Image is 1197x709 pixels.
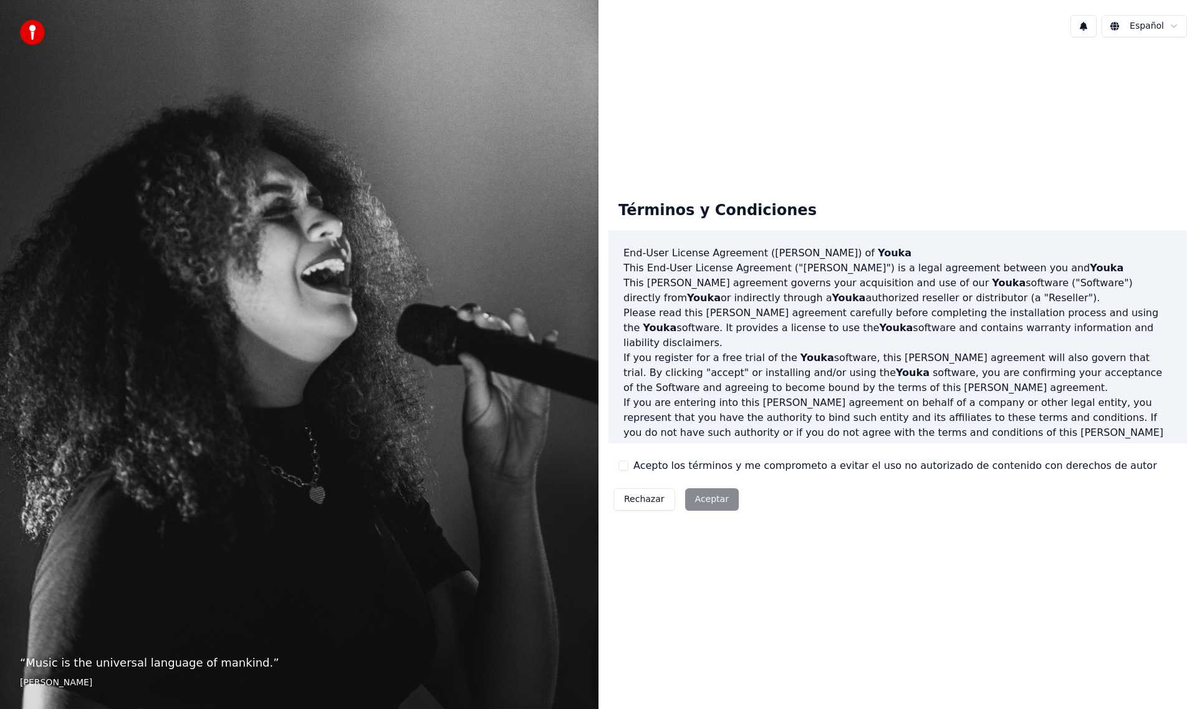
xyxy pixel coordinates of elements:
[643,322,676,334] span: Youka
[608,191,827,231] div: Términos y Condiciones
[623,261,1172,276] p: This End-User License Agreement ("[PERSON_NAME]") is a legal agreement between you and
[623,276,1172,306] p: This [PERSON_NAME] agreement governs your acquisition and use of our software ("Software") direct...
[20,677,579,689] footer: [PERSON_NAME]
[1090,262,1123,274] span: Youka
[623,395,1172,455] p: If you are entering into this [PERSON_NAME] agreement on behalf of a company or other legal entit...
[623,306,1172,350] p: Please read this [PERSON_NAME] agreement carefully before completing the installation process and...
[20,20,45,45] img: youka
[879,322,913,334] span: Youka
[623,350,1172,395] p: If you register for a free trial of the software, this [PERSON_NAME] agreement will also govern t...
[20,654,579,672] p: “ Music is the universal language of mankind. ”
[832,292,865,304] span: Youka
[623,246,1172,261] h3: End-User License Agreement ([PERSON_NAME]) of
[878,247,911,259] span: Youka
[992,277,1026,289] span: Youka
[687,292,721,304] span: Youka
[613,488,675,511] button: Rechazar
[633,458,1157,473] label: Acepto los términos y me comprometo a evitar el uso no autorizado de contenido con derechos de autor
[896,367,930,379] span: Youka
[800,352,834,364] span: Youka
